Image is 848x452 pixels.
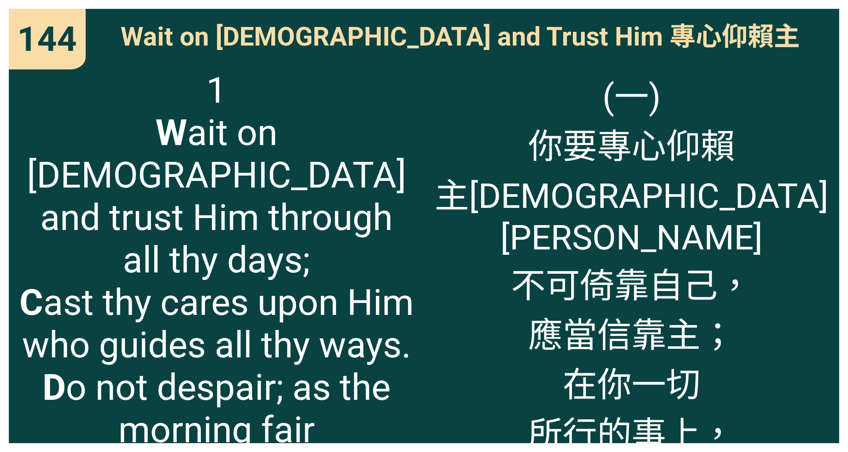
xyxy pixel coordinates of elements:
[19,281,43,324] b: C
[18,69,415,451] span: 1 ait on [DEMOGRAPHIC_DATA] and trust Him through all thy days; ast thy cares upon Him who guides...
[42,366,66,409] b: D
[17,19,77,59] span: 144
[121,15,800,53] span: Wait on [DEMOGRAPHIC_DATA] and Trust Him 專心仰賴主
[155,111,187,154] b: W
